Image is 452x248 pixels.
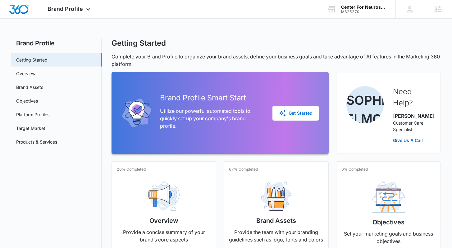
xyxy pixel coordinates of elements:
[112,53,441,68] p: Complete your Brand Profile to organize your brand assets, define your business goals and take ad...
[112,39,166,48] h1: Getting Started
[149,216,178,225] h2: Overview
[16,125,45,131] a: Target Market
[48,6,83,12] span: Brand Profile
[393,86,431,108] h2: Need Help?
[16,57,48,63] a: Getting Started
[393,137,431,144] a: Give Us A Call
[256,216,296,225] h2: Brand Assets
[341,230,436,245] p: Set your marketing goals and business objectives
[341,5,386,10] div: account name
[16,98,38,104] a: Objectives
[160,92,262,103] h2: Brand Profile Smart Start
[16,139,57,145] a: Products & Services
[393,120,431,133] p: Customer Care Specialist
[117,228,211,243] p: Provide a concise summary of your brand’s core aspects
[341,10,386,14] div: account id
[229,228,323,243] p: Provide the team with your branding guidelines such as logo, fonts and colors
[372,218,404,227] h2: Objectives
[229,167,258,172] p: 67% Completed
[11,39,102,48] h2: Brand Profile
[160,107,262,130] p: Utilize our powerful automated tools to quickly set up your company's brand profile.
[16,84,43,90] a: Brand Assets
[346,86,384,123] img: Sophia Elmore
[393,112,431,120] p: [PERSON_NAME]
[117,167,146,172] p: 20% Completed
[341,167,368,172] p: 0% Completed
[279,109,313,117] div: Get Started
[16,111,49,118] a: Platform Profiles
[16,70,35,77] a: Overview
[272,106,319,121] button: Get Started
